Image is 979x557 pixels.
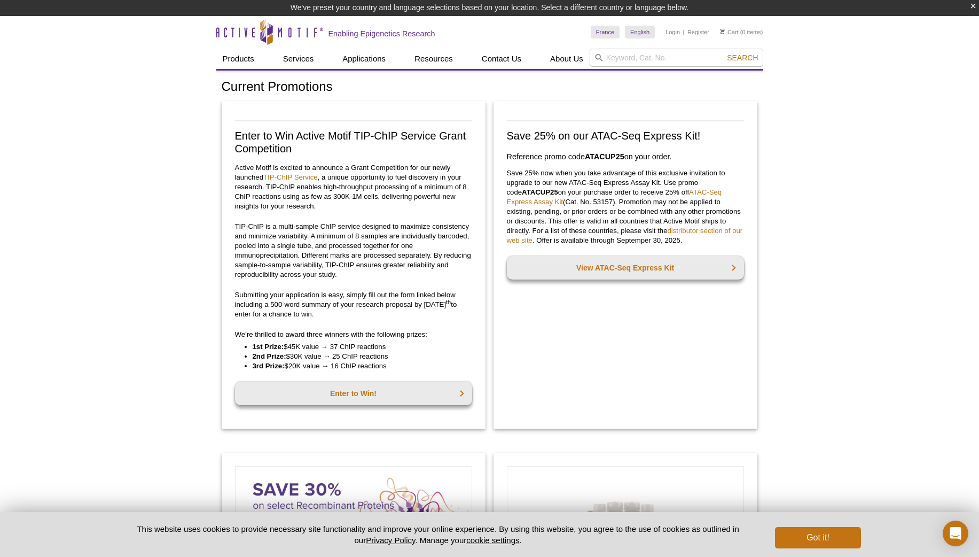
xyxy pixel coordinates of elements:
[507,168,744,245] p: Save 25% now when you take advantage of this exclusive invitation to upgrade to our new ATAC-Seq ...
[253,352,286,360] strong: 2nd Prize:
[235,163,472,211] p: Active Motif is excited to announce a Grant Competition for our newly launched , a unique opportu...
[665,28,680,36] a: Login
[408,49,459,69] a: Resources
[235,290,472,319] p: Submitting your application is easy, simply fill out the form linked below including a 500-word s...
[775,527,860,548] button: Got it!
[585,152,624,161] strong: ATACUP25
[336,49,392,69] a: Applications
[720,29,725,34] img: Your Cart
[263,173,318,181] a: TIP-ChIP Service
[591,26,620,38] a: France
[507,150,744,163] h3: Reference promo code on your order.
[446,298,451,305] sup: th
[475,49,528,69] a: Contact Us
[216,49,261,69] a: Products
[720,28,739,36] a: Cart
[235,222,472,280] p: TIP-ChIP is a multi-sample ChIP service designed to maximize consistency and minimize variability...
[119,523,758,546] p: This website uses cookies to provide necessary site functionality and improve your online experie...
[253,362,285,370] strong: 3rd Prize:
[625,26,655,38] a: English
[235,120,472,121] img: TIP-ChIP Service Grant Competition
[253,352,461,361] li: $30K value → 25 ChIP reactions
[253,343,284,351] strong: 1st Prize:
[507,129,744,142] h2: Save 25% on our ATAC-Seq Express Kit!
[724,53,761,63] button: Search
[235,330,472,339] p: We’re thrilled to award three winners with the following prizes:
[253,342,461,352] li: $45K value → 37 ChIP reactions
[222,80,758,95] h1: Current Promotions
[720,26,763,38] li: (0 items)
[687,28,709,36] a: Register
[277,49,320,69] a: Services
[507,120,744,121] img: Save on ATAC-Seq Express Assay Kit
[590,49,763,67] input: Keyword, Cat. No.
[466,536,519,545] button: cookie settings
[544,49,590,69] a: About Us
[727,53,758,62] span: Search
[683,26,685,38] li: |
[328,29,435,38] h2: Enabling Epigenetics Research
[253,361,461,371] li: $20K value → 16 ChIP reactions
[366,536,415,545] a: Privacy Policy
[522,188,558,196] strong: ATACUP25
[235,129,472,155] h2: Enter to Win Active Motif TIP-ChIP Service Grant Competition
[507,256,744,280] a: View ATAC-Seq Express Kit
[235,382,472,405] a: Enter to Win!
[943,521,968,546] div: Open Intercom Messenger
